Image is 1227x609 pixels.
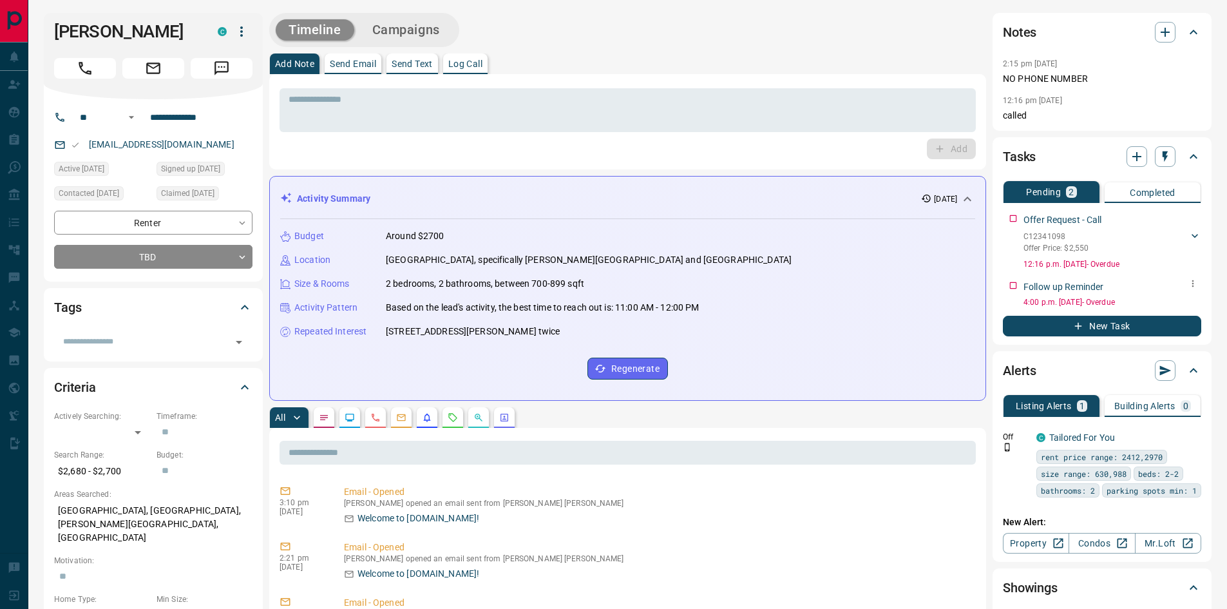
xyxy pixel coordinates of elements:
svg: Agent Actions [499,412,509,423]
button: Timeline [276,19,354,41]
p: 2:15 pm [DATE] [1003,59,1058,68]
p: $2,680 - $2,700 [54,461,150,482]
p: Activity Pattern [294,301,357,314]
a: Tailored For You [1049,432,1115,443]
p: Send Email [330,59,376,68]
p: Repeated Interest [294,325,366,338]
div: C12341098Offer Price: $2,550 [1023,228,1201,256]
p: Building Alerts [1114,401,1175,411]
p: [DATE] [280,507,325,516]
div: Wed Aug 13 2025 [54,186,150,204]
div: Wed Aug 13 2025 [157,162,252,180]
h2: Showings [1003,577,1058,598]
p: Completed [1130,188,1175,197]
a: [EMAIL_ADDRESS][DOMAIN_NAME] [89,139,234,150]
p: Offer Price: $2,550 [1023,242,1089,254]
div: Renter [54,211,252,235]
svg: Emails [396,412,406,423]
p: Timeframe: [157,411,252,422]
p: Areas Searched: [54,488,252,500]
span: bathrooms: 2 [1041,484,1095,497]
div: Tags [54,292,252,323]
div: Tasks [1003,141,1201,172]
button: Campaigns [359,19,453,41]
p: Off [1003,431,1029,443]
p: All [275,413,285,422]
h2: Tasks [1003,146,1036,167]
button: Regenerate [587,358,668,380]
div: TBD [54,245,252,269]
span: parking spots min: 1 [1107,484,1197,497]
p: NO PHONE NUMBER [1003,72,1201,86]
div: condos.ca [218,27,227,36]
span: Message [191,58,252,79]
p: Home Type: [54,594,150,605]
p: 12:16 pm [DATE] [1003,96,1062,105]
div: Alerts [1003,355,1201,386]
p: Email - Opened [344,485,971,499]
div: Criteria [54,372,252,403]
p: Budget [294,229,324,243]
svg: Requests [448,412,458,423]
p: Send Text [392,59,433,68]
p: Listing Alerts [1016,401,1072,411]
span: rent price range: 2412,2970 [1041,450,1163,463]
h2: Tags [54,297,81,318]
p: Email - Opened [344,541,971,554]
div: Wed Aug 13 2025 [157,186,252,204]
span: beds: 2-2 [1138,467,1179,480]
p: 12:16 p.m. [DATE] - Overdue [1023,258,1201,270]
p: New Alert: [1003,516,1201,529]
p: Motivation: [54,555,252,566]
svg: Listing Alerts [422,412,432,423]
p: 3:10 pm [280,498,325,507]
span: Email [122,58,184,79]
span: Active [DATE] [59,162,104,175]
p: Log Call [448,59,482,68]
p: 2 [1069,188,1074,197]
p: Add Note [275,59,314,68]
button: Open [230,333,248,351]
svg: Calls [370,412,381,423]
p: Follow up Reminder [1023,280,1103,294]
p: 2 bedrooms, 2 bathrooms, between 700-899 sqft [386,277,584,291]
h2: Alerts [1003,360,1036,381]
svg: Lead Browsing Activity [345,412,355,423]
p: 2:21 pm [280,554,325,563]
svg: Push Notification Only [1003,443,1012,452]
p: [PERSON_NAME] opened an email sent from [PERSON_NAME] [PERSON_NAME] [344,554,971,563]
div: Showings [1003,572,1201,603]
svg: Email Valid [71,140,80,150]
p: Welcome to [DOMAIN_NAME]! [357,512,479,525]
p: 0 [1183,401,1188,411]
p: Pending [1026,188,1061,197]
span: size range: 630,988 [1041,467,1127,480]
button: Open [124,110,139,125]
a: Property [1003,533,1069,554]
button: New Task [1003,316,1201,336]
p: called [1003,109,1201,122]
div: Notes [1003,17,1201,48]
p: Actively Searching: [54,411,150,422]
div: condos.ca [1036,433,1045,442]
p: Welcome to [DOMAIN_NAME]! [357,567,479,581]
h1: [PERSON_NAME] [54,21,198,42]
p: Budget: [157,449,252,461]
p: Search Range: [54,449,150,461]
p: 4:00 p.m. [DATE] - Overdue [1023,296,1201,308]
p: [DATE] [280,563,325,572]
p: C12341098 [1023,231,1089,242]
p: [STREET_ADDRESS][PERSON_NAME] twice [386,325,560,338]
h2: Criteria [54,377,96,398]
h2: Notes [1003,22,1036,43]
p: Location [294,253,330,267]
a: Mr.Loft [1135,533,1201,554]
span: Call [54,58,116,79]
svg: Notes [319,412,329,423]
p: Offer Request - Call [1023,213,1102,227]
div: Activity Summary[DATE] [280,187,975,211]
span: Signed up [DATE] [161,162,220,175]
div: Wed Aug 13 2025 [54,162,150,180]
p: [PERSON_NAME] opened an email sent from [PERSON_NAME] [PERSON_NAME] [344,499,971,508]
a: Condos [1069,533,1135,554]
